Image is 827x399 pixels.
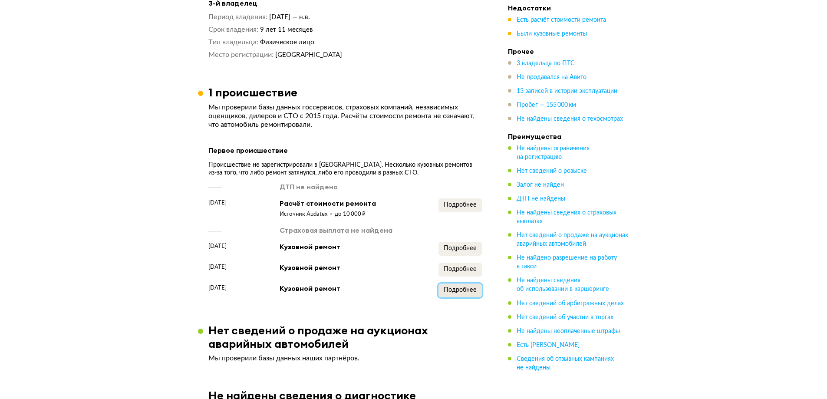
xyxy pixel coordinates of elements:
span: ДТП не найдены [517,196,565,202]
div: ДТП не найдено [280,182,338,191]
span: [DATE] [208,198,227,207]
span: Не найдены сведения о техосмотрах [517,116,623,122]
span: [DATE] [208,242,227,251]
p: Мы проверили базы данных наших партнёров. [208,354,482,363]
span: Подробнее [444,266,477,272]
span: Залог не найден [517,182,564,188]
span: Не продавался на Авито [517,74,586,80]
span: Подробнее [444,287,477,293]
div: Страховая выплата не найдена [280,225,392,235]
span: 13 записей в истории эксплуатации [517,88,617,94]
h3: Нет сведений о продаже на аукционах аварийных автомобилей [208,323,492,350]
span: Не найдены сведения об использовании в каршеринге [517,277,609,292]
button: Подробнее [438,263,482,277]
dt: Тип владельца [208,38,258,47]
span: Нет сведений о розыске [517,168,587,174]
span: Не найдены сведения о страховых выплатах [517,210,616,224]
span: Подробнее [444,202,477,208]
span: 9 лет 11 месяцев [260,26,313,33]
div: Кузовной ремонт [280,263,340,272]
div: Расчёт стоимости ремонта [280,198,376,208]
span: Есть расчёт стоимости ремонта [517,17,606,23]
span: [DATE] — н.в. [269,14,310,20]
div: Первое происшествие [208,145,482,156]
span: Физическое лицо [260,39,314,46]
button: Подробнее [438,198,482,212]
h3: 1 происшествие [208,86,297,99]
span: Нет сведений о продаже на аукционах аварийных автомобилей [517,232,628,247]
div: Кузовной ремонт [280,284,340,293]
span: Подробнее [444,245,477,251]
h4: Преимущества [508,132,629,141]
span: Не найдены ограничения на регистрацию [517,145,590,160]
dt: Место регистрации [208,50,273,59]
span: Не найдены неоплаченные штрафы [517,328,620,334]
span: [DATE] [208,284,227,292]
div: Кузовной ремонт [280,242,340,251]
span: Пробег — 155 000 км [517,102,576,108]
div: Происшествие не зарегистрировали в [GEOGRAPHIC_DATA]. Несколько кузовных ремонтов из-за того, что... [208,161,482,177]
h4: Прочее [508,47,629,56]
h4: Недостатки [508,3,629,12]
dt: Период владения [208,13,267,22]
p: Мы проверили базы данных госсервисов, страховых компаний, независимых оценщиков, дилеров и СТО с ... [208,103,482,129]
span: Нет сведений об арбитражных делах [517,300,624,306]
span: Были кузовные ремонты [517,31,587,37]
button: Подробнее [438,284,482,297]
span: Сведения об отзывных кампаниях не найдены [517,356,614,370]
div: Источник Audatex [280,211,335,218]
dt: Срок владения [208,25,258,34]
div: до 10 000 ₽ [335,211,366,218]
button: Подробнее [438,242,482,256]
span: Нет сведений об участии в торгах [517,314,613,320]
span: [GEOGRAPHIC_DATA] [275,52,342,58]
span: [DATE] [208,263,227,271]
span: Есть [PERSON_NAME] [517,342,580,348]
span: 3 владельца по ПТС [517,60,575,66]
span: Не найдено разрешение на работу в такси [517,255,617,270]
